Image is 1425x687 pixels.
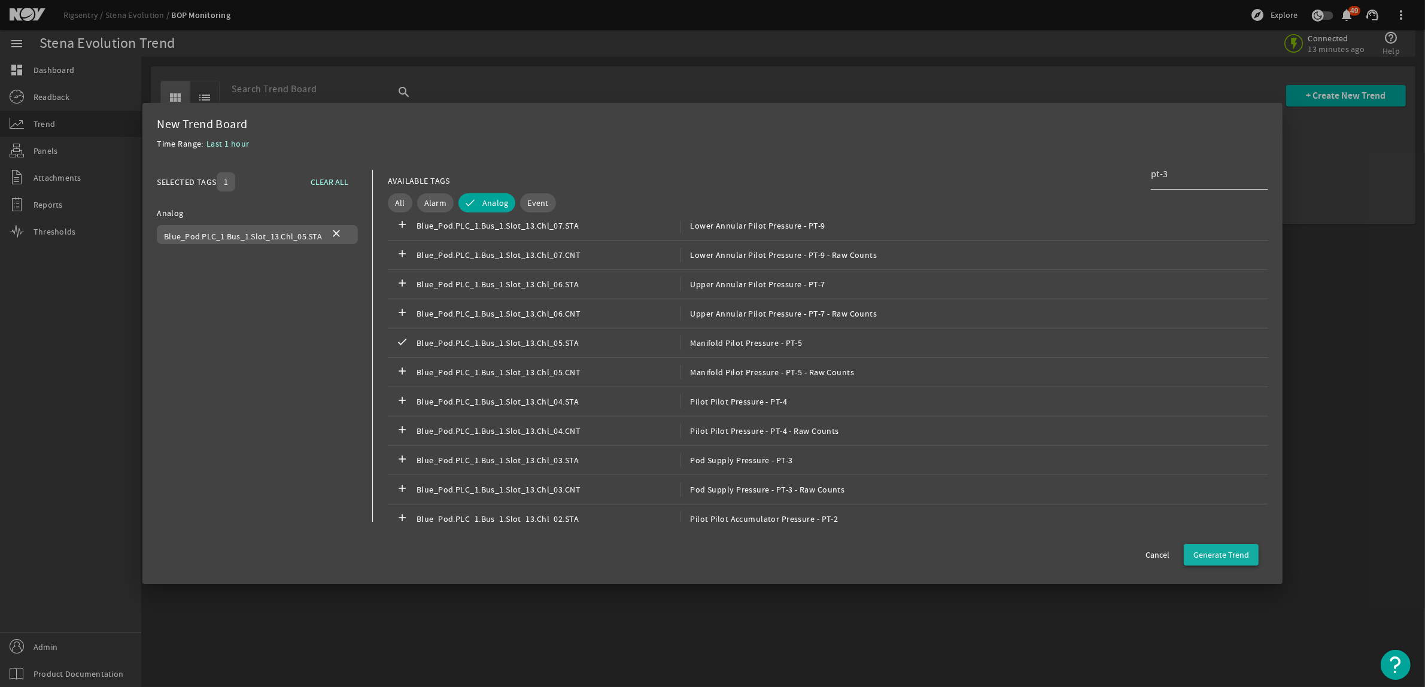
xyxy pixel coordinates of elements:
[417,394,680,409] span: Blue_Pod.PLC_1.Bus_1.Slot_13.Chl_04.STA
[417,512,680,526] span: Blue_Pod.PLC_1.Bus_1.Slot_13.Chl_02.STA
[388,174,450,188] div: AVAILABLE TAGS
[164,231,322,242] span: Blue_Pod.PLC_1.Bus_1.Slot_13.Chl_05.STA
[527,197,548,209] span: Event
[680,277,825,291] span: Upper Annular Pilot Pressure - PT-7
[395,453,409,467] mat-icon: add
[395,277,409,291] mat-icon: add
[395,248,409,262] mat-icon: add
[206,138,250,149] span: Last 1 hour
[417,248,680,262] span: Blue_Pod.PLC_1.Bus_1.Slot_13.Chl_07.CNT
[417,482,680,497] span: Blue_Pod.PLC_1.Bus_1.Slot_13.Chl_03.CNT
[680,365,854,379] span: Manifold Pilot Pressure - PT-5 - Raw Counts
[417,453,680,467] span: Blue_Pod.PLC_1.Bus_1.Slot_13.Chl_03.STA
[1136,544,1179,566] button: Cancel
[395,512,409,526] mat-icon: add
[395,394,409,409] mat-icon: add
[1184,544,1259,566] button: Generate Trend
[157,117,1268,132] div: New Trend Board
[224,176,228,188] span: 1
[680,306,877,321] span: Upper Annular Pilot Pressure - PT-7 - Raw Counts
[680,218,825,233] span: Lower Annular Pilot Pressure - PT-9
[1381,650,1411,680] button: Open Resource Center
[417,306,680,321] span: Blue_Pod.PLC_1.Bus_1.Slot_13.Chl_06.CNT
[395,218,409,233] mat-icon: add
[395,197,405,209] span: All
[329,227,344,242] mat-icon: close
[680,248,877,262] span: Lower Annular Pilot Pressure - PT-9 - Raw Counts
[482,197,509,209] span: Analog
[680,424,839,438] span: Pilot Pilot Pressure - PT-4 - Raw Counts
[680,394,787,409] span: Pilot Pilot Pressure - PT-4
[395,482,409,497] mat-icon: add
[1146,549,1169,561] span: Cancel
[417,336,680,350] span: Blue_Pod.PLC_1.Bus_1.Slot_13.Chl_05.STA
[395,306,409,321] mat-icon: add
[417,424,680,438] span: Blue_Pod.PLC_1.Bus_1.Slot_13.Chl_04.CNT
[417,218,680,233] span: Blue_Pod.PLC_1.Bus_1.Slot_13.Chl_07.STA
[417,277,680,291] span: Blue_Pod.PLC_1.Bus_1.Slot_13.Chl_06.STA
[157,175,217,189] div: SELECTED TAGS
[424,197,446,209] span: Alarm
[395,336,409,350] mat-icon: check
[1193,549,1249,561] span: Generate Trend
[680,336,802,350] span: Manifold Pilot Pressure - PT-5
[680,512,838,526] span: Pilot Pilot Accumulator Pressure - PT-2
[311,175,348,189] span: CLEAR ALL
[417,365,680,379] span: Blue_Pod.PLC_1.Bus_1.Slot_13.Chl_05.CNT
[157,136,206,158] div: Time Range:
[395,424,409,438] mat-icon: add
[1151,167,1259,181] input: Search Tag Names
[301,171,358,193] button: CLEAR ALL
[680,482,844,497] span: Pod Supply Pressure - PT-3 - Raw Counts
[395,365,409,379] mat-icon: add
[157,206,358,220] div: Analog
[680,453,792,467] span: Pod Supply Pressure - PT-3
